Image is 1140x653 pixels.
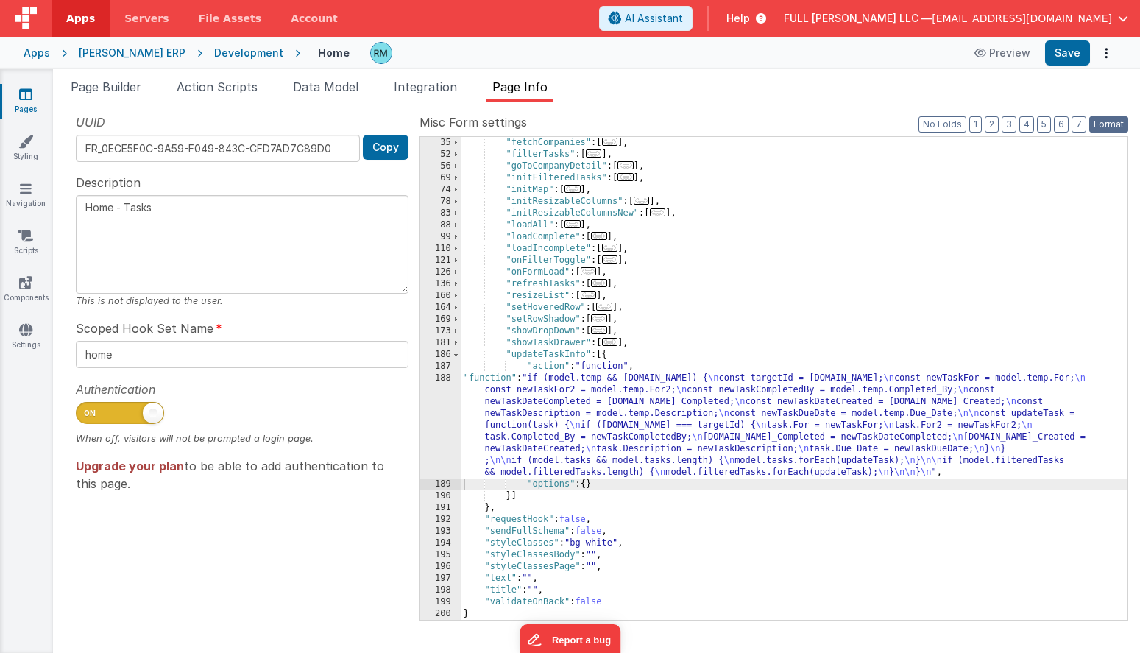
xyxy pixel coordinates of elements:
div: 160 [420,290,461,302]
div: 199 [420,596,461,608]
button: 5 [1037,116,1051,133]
button: Save [1045,40,1090,66]
span: ... [586,149,602,158]
span: Apps [66,11,95,26]
div: 193 [420,526,461,537]
div: This is not displayed to the user. [76,294,408,308]
span: ... [591,279,607,287]
div: 198 [420,585,461,596]
span: Page Builder [71,80,141,94]
div: 192 [420,514,461,526]
span: Scoped Hook Set Name [76,320,213,337]
span: ... [591,232,607,240]
span: ... [617,161,634,169]
span: ... [564,220,581,228]
span: File Assets [199,11,262,26]
div: 181 [420,337,461,349]
button: 4 [1019,116,1034,133]
button: No Folds [918,116,966,133]
h4: Home [318,47,350,58]
span: ... [591,314,607,322]
div: 35 [420,137,461,149]
div: 110 [420,243,461,255]
div: [PERSON_NAME] ERP [79,46,185,60]
span: ... [564,185,581,193]
div: 74 [420,184,461,196]
div: 186 [420,349,461,361]
span: Misc Form settings [419,113,527,131]
div: 197 [420,573,461,585]
button: 1 [969,116,982,133]
div: 136 [420,278,461,290]
div: 196 [420,561,461,573]
button: 7 [1072,116,1086,133]
div: Development [214,46,283,60]
div: 126 [420,267,461,278]
span: Servers [124,11,169,26]
div: 78 [420,196,461,208]
span: Description [76,174,141,191]
span: ... [591,326,607,334]
div: 69 [420,172,461,184]
span: AI Assistant [625,11,683,26]
div: When off, visitors will not be prompted a login page. [76,431,408,445]
span: FULL [PERSON_NAME] LLC — [784,11,932,26]
div: 121 [420,255,461,267]
div: to be able to add authentication to this page. [76,457,408,493]
button: Format [1089,116,1128,133]
div: 200 [420,608,461,620]
button: Preview [966,41,1039,65]
span: ... [602,338,618,346]
span: Data Model [293,80,358,94]
span: Action Scripts [177,80,258,94]
span: ... [581,267,597,275]
span: [EMAIL_ADDRESS][DOMAIN_NAME] [932,11,1112,26]
img: b13c88abc1fc393ceceb84a58fc04ef4 [371,43,392,63]
span: Page Info [492,80,548,94]
div: 83 [420,208,461,219]
span: ... [602,255,618,264]
div: 195 [420,549,461,561]
span: UUID [76,113,105,131]
span: Integration [394,80,457,94]
button: FULL [PERSON_NAME] LLC — [EMAIL_ADDRESS][DOMAIN_NAME] [784,11,1128,26]
div: 173 [420,325,461,337]
span: ... [602,138,618,146]
div: 169 [420,314,461,325]
span: ... [650,208,666,216]
div: 164 [420,302,461,314]
button: Options [1096,43,1116,63]
span: ... [596,303,612,311]
div: 190 [420,490,461,502]
div: 88 [420,219,461,231]
div: 56 [420,160,461,172]
div: Apps [24,46,50,60]
button: 6 [1054,116,1069,133]
div: 187 [420,361,461,373]
button: Copy [363,135,408,160]
div: 189 [420,479,461,490]
div: 52 [420,149,461,160]
span: Authentication [76,381,155,398]
span: Help [726,11,750,26]
div: 99 [420,231,461,243]
button: 2 [985,116,999,133]
button: 3 [1002,116,1016,133]
div: 188 [420,373,461,479]
span: ... [617,173,634,181]
span: ... [634,197,650,205]
span: ... [581,291,597,299]
button: AI Assistant [599,6,693,31]
div: 191 [420,502,461,514]
span: ... [602,244,618,252]
strong: Upgrade your plan [76,459,184,473]
div: 194 [420,537,461,549]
